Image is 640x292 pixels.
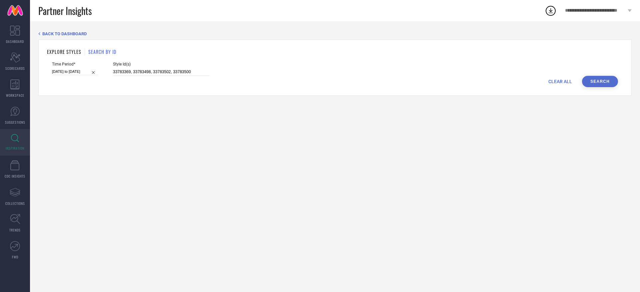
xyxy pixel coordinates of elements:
span: TRENDS [9,227,21,232]
h1: SEARCH BY ID [88,48,116,55]
span: Partner Insights [38,4,92,18]
span: WORKSPACE [6,93,24,98]
span: BACK TO DASHBOARD [42,31,87,36]
span: SUGGESTIONS [5,120,25,125]
input: Select time period [52,68,98,75]
span: FWD [12,254,18,259]
span: CDC INSIGHTS [5,174,25,179]
span: Style Id(s) [113,62,210,67]
span: CLEAR ALL [548,79,572,84]
div: Back TO Dashboard [38,31,632,36]
span: COLLECTIONS [5,201,25,206]
span: Time Period* [52,62,98,67]
input: Enter comma separated style ids e.g. 12345, 67890 [113,68,210,76]
span: SCORECARDS [5,66,25,71]
span: DASHBOARD [6,39,24,44]
div: Open download list [545,5,557,17]
h1: EXPLORE STYLES [47,48,81,55]
button: Search [582,76,618,87]
span: INSPIRATION [6,146,24,151]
